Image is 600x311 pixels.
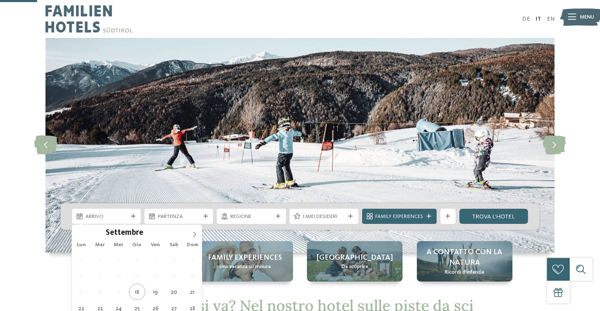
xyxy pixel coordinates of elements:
span: Settembre 5, 2025 [147,251,164,267]
span: Family experiences [208,253,282,263]
span: Ricordi d’infanzia [445,268,484,276]
img: Hotel sulle piste da sci per bambini: divertimento senza confini [45,38,555,253]
span: A contatto con la natura [424,247,505,268]
span: [GEOGRAPHIC_DATA] [317,253,393,263]
span: Settembre 3, 2025 [110,251,127,267]
span: Arrivo [85,213,128,221]
span: Settembre 21, 2025 [184,284,200,300]
span: Da scoprire [341,263,368,271]
span: Settembre 20, 2025 [165,284,182,300]
span: Lun [72,242,91,248]
a: Hotel sulle piste da sci per bambini: divertimento senza confini Family experiences Una vacanza s... [197,241,293,282]
span: Settembre 1, 2025 [73,251,90,267]
span: Settembre 7, 2025 [184,251,200,267]
span: Menu [580,13,594,21]
span: Mar [91,242,109,248]
a: Hotel sulle piste da sci per bambini: divertimento senza confini A contatto con la natura Ricordi... [417,241,512,282]
span: Settembre 13, 2025 [165,267,182,284]
span: Partenza [158,213,200,221]
span: Settembre 6, 2025 [165,251,182,267]
a: Hotel sulle piste da sci per bambini: divertimento senza confini [GEOGRAPHIC_DATA] Da scoprire [307,241,403,282]
span: Ven [146,242,165,248]
input: Year [143,228,171,237]
span: Settembre 17, 2025 [110,284,127,300]
span: I miei desideri [303,213,345,221]
span: Settembre 12, 2025 [147,267,164,284]
span: Dom [183,242,202,248]
span: Family Experiences [375,213,423,221]
span: Settembre 14, 2025 [184,267,200,284]
a: DE [522,16,530,22]
span: Regione [230,213,272,221]
a: trova l’hotel [459,209,528,224]
a: EN [547,16,555,22]
span: Settembre 9, 2025 [92,267,108,284]
span: Settembre 8, 2025 [73,267,90,284]
span: Settembre 11, 2025 [129,267,145,284]
span: Settembre 19, 2025 [147,284,164,300]
span: Una vacanza su misura [219,263,271,271]
span: Sab [165,242,183,248]
span: Settembre 18, 2025 [129,284,145,300]
a: IT [536,16,541,22]
span: Settembre 10, 2025 [110,267,127,284]
span: Settembre 2, 2025 [92,251,108,267]
span: Settembre [106,229,143,237]
span: Settembre 16, 2025 [92,284,108,300]
span: Settembre 15, 2025 [73,284,90,300]
span: Mer [109,242,128,248]
span: Settembre 4, 2025 [129,251,145,267]
span: Gio [128,242,146,248]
